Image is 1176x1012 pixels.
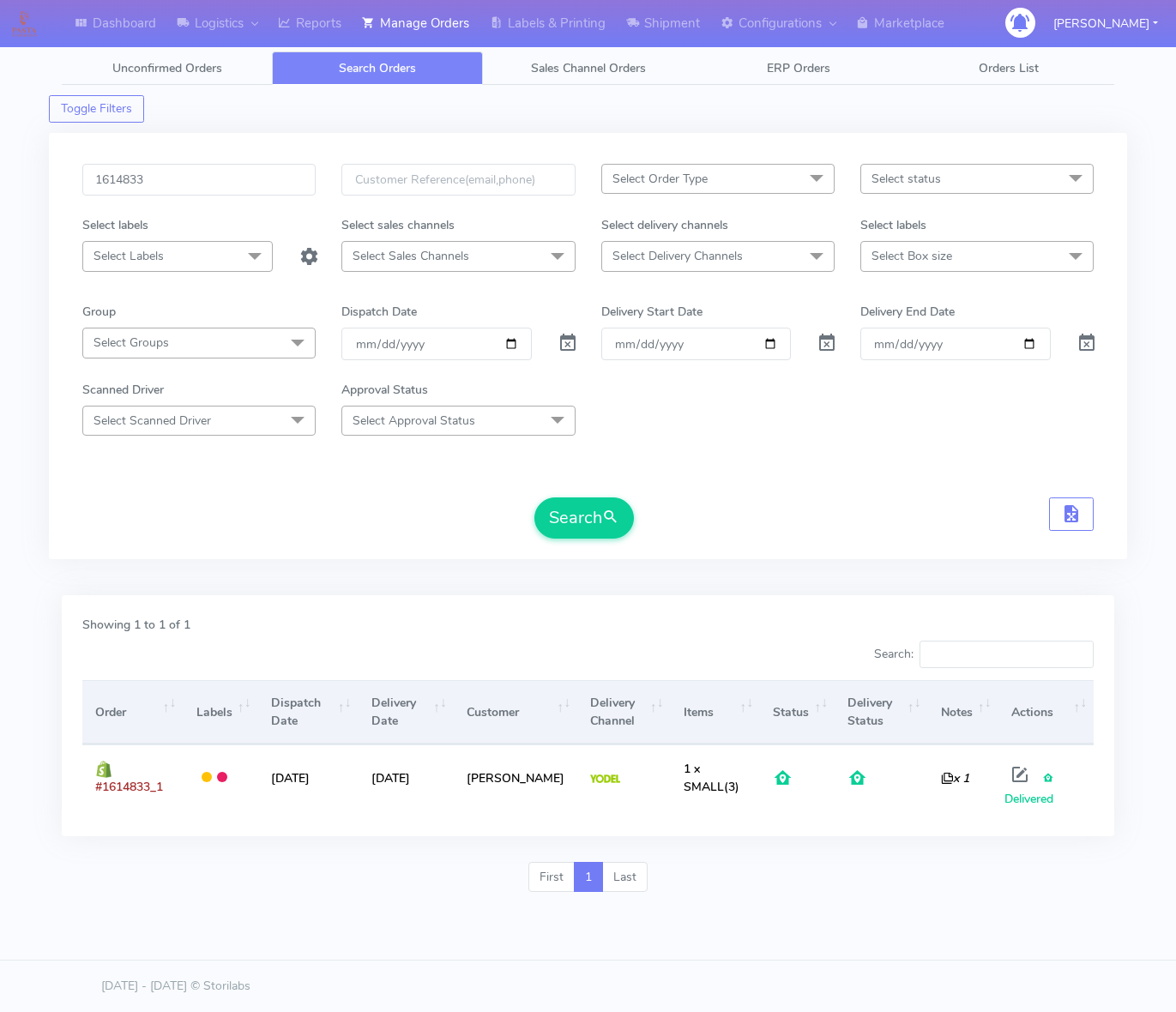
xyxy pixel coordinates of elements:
[183,680,257,744] th: Labels: activate to sort column ascending
[612,171,708,187] span: Select Order Type
[353,413,475,429] span: Select Approval Status
[359,680,454,744] th: Delivery Date: activate to sort column ascending
[860,216,926,234] label: Select labels
[341,216,455,234] label: Select sales channels
[860,303,955,321] label: Delivery End Date
[941,770,969,786] i: x 1
[601,303,703,321] label: Delivery Start Date
[871,171,941,187] span: Select status
[670,680,760,744] th: Items: activate to sort column ascending
[612,248,743,264] span: Select Delivery Channels
[62,51,1114,85] ul: Tabs
[258,744,359,810] td: [DATE]
[1004,770,1054,807] span: Delivered
[82,303,116,321] label: Group
[1040,6,1171,41] button: [PERSON_NAME]
[359,744,454,810] td: [DATE]
[835,680,927,744] th: Delivery Status: activate to sort column ascending
[601,216,728,234] label: Select delivery channels
[684,761,724,795] span: 1 x SMALL
[258,680,359,744] th: Dispatch Date: activate to sort column ascending
[82,164,316,196] input: Order Id
[454,680,577,744] th: Customer: activate to sort column ascending
[341,303,417,321] label: Dispatch Date
[590,774,620,783] img: Yodel
[534,497,634,539] button: Search
[998,680,1094,744] th: Actions: activate to sort column ascending
[874,641,1094,668] label: Search:
[920,641,1094,668] input: Search:
[341,164,575,196] input: Customer Reference(email,phone)
[341,381,428,399] label: Approval Status
[767,60,830,76] span: ERP Orders
[82,381,164,399] label: Scanned Driver
[95,779,163,795] span: #1614833_1
[454,744,577,810] td: [PERSON_NAME]
[927,680,998,744] th: Notes: activate to sort column ascending
[112,60,222,76] span: Unconfirmed Orders
[82,616,190,634] label: Showing 1 to 1 of 1
[93,248,164,264] span: Select Labels
[82,680,183,744] th: Order: activate to sort column ascending
[93,413,211,429] span: Select Scanned Driver
[531,60,646,76] span: Sales Channel Orders
[684,761,739,795] span: (3)
[574,862,603,893] a: 1
[49,95,144,123] button: Toggle Filters
[353,248,469,264] span: Select Sales Channels
[95,761,112,778] img: shopify.png
[93,334,169,351] span: Select Groups
[760,680,835,744] th: Status: activate to sort column ascending
[82,216,148,234] label: Select labels
[979,60,1039,76] span: Orders List
[339,60,416,76] span: Search Orders
[577,680,670,744] th: Delivery Channel: activate to sort column ascending
[871,248,952,264] span: Select Box size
